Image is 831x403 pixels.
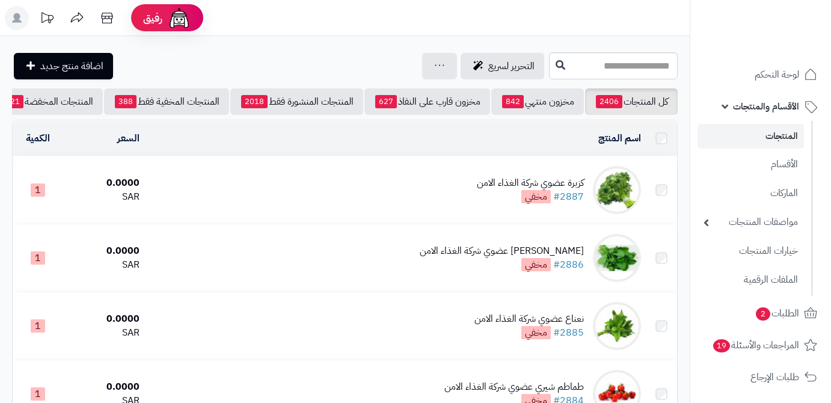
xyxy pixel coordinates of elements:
[68,244,140,258] div: 0.0000
[375,95,397,108] span: 627
[593,166,641,214] img: كزبرة عضوي شركة الغذاء الامن
[32,6,62,33] a: تحديثات المنصة
[593,302,641,350] img: نعناع عضوي شركة الغذاء الامن
[698,331,824,360] a: المراجعات والأسئلة19
[31,183,45,197] span: 1
[68,190,140,204] div: SAR
[364,88,490,115] a: مخزون قارب على النفاذ627
[553,257,584,272] a: #2886
[7,95,23,108] span: 21
[598,131,641,146] a: اسم المنتج
[474,312,584,326] div: نعناع عضوي شركة الغذاء الامن
[553,325,584,340] a: #2885
[167,6,191,30] img: ai-face.png
[420,244,584,258] div: [PERSON_NAME] عضوي شركة الغذاء الامن
[104,88,229,115] a: المنتجات المخفية فقط388
[488,59,535,73] span: التحرير لسريع
[68,312,140,326] div: 0.0000
[491,88,584,115] a: مخزون منتهي842
[755,305,799,322] span: الطلبات
[698,124,804,149] a: المنتجات
[593,234,641,282] img: جرجير عضوي شركة الغذاء الامن
[596,95,622,108] span: 2406
[521,190,551,203] span: مخفي
[461,53,544,79] a: التحرير لسريع
[444,380,584,394] div: طماطم شيري عضوي شركة الغذاء الامن
[712,337,799,354] span: المراجعات والأسئلة
[117,131,140,146] a: السعر
[40,59,103,73] span: اضافة منتج جديد
[68,258,140,272] div: SAR
[698,238,804,264] a: خيارات المنتجات
[68,380,140,394] div: 0.0000
[26,131,50,146] a: الكمية
[698,152,804,177] a: الأقسام
[143,11,162,25] span: رفيق
[31,251,45,265] span: 1
[698,180,804,206] a: الماركات
[477,176,584,190] div: كزبرة عضوي شركة الغذاء الامن
[502,95,524,108] span: 842
[698,60,824,89] a: لوحة التحكم
[749,20,820,45] img: logo-2.png
[713,339,731,353] span: 19
[755,66,799,83] span: لوحة التحكم
[585,88,678,115] a: كل المنتجات2406
[241,95,268,108] span: 2018
[698,209,804,235] a: مواصفات المنتجات
[68,176,140,190] div: 0.0000
[521,258,551,271] span: مخفي
[755,307,771,321] span: 2
[230,88,363,115] a: المنتجات المنشورة فقط2018
[698,299,824,328] a: الطلبات2
[521,326,551,339] span: مخفي
[14,53,113,79] a: اضافة منتج جديد
[31,387,45,401] span: 1
[115,95,136,108] span: 388
[733,98,799,115] span: الأقسام والمنتجات
[68,326,140,340] div: SAR
[698,363,824,392] a: طلبات الإرجاع
[750,369,799,386] span: طلبات الإرجاع
[31,319,45,333] span: 1
[553,189,584,204] a: #2887
[698,267,804,293] a: الملفات الرقمية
